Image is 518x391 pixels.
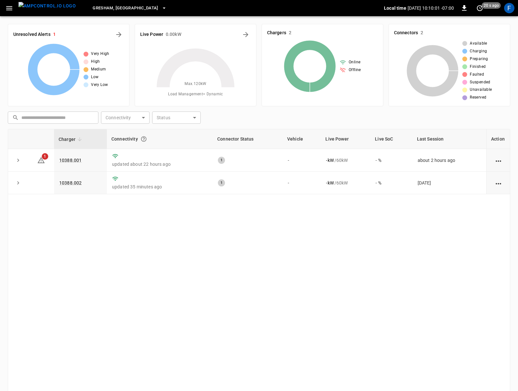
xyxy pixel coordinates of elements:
[91,74,98,80] span: Low
[504,3,514,13] div: profile-icon
[486,129,510,149] th: Action
[326,180,365,186] div: / 60 kW
[470,94,486,101] span: Reserved
[91,51,109,57] span: Very High
[42,153,48,160] span: 1
[470,64,486,70] span: Finished
[494,180,502,186] div: action cell options
[289,29,291,37] h6: 2
[111,133,208,145] div: Connectivity
[370,129,412,149] th: Live SoC
[470,71,484,78] span: Faulted
[218,179,225,186] div: 1
[412,149,486,172] td: about 2 hours ago
[408,5,454,11] p: [DATE] 10:10:01 -07:00
[470,87,492,93] span: Unavailable
[475,3,485,13] button: set refresh interval
[91,66,106,73] span: Medium
[267,29,286,37] h6: Chargers
[326,180,333,186] p: - kW
[349,67,361,73] span: Offline
[166,31,181,38] h6: 0.00 kW
[13,155,23,165] button: expand row
[370,149,412,172] td: - %
[91,82,108,88] span: Very Low
[140,31,163,38] h6: Live Power
[93,5,158,12] span: Gresham, [GEOGRAPHIC_DATA]
[112,184,208,190] p: updated 35 minutes ago
[412,129,486,149] th: Last Session
[283,129,321,149] th: Vehicle
[218,157,225,164] div: 1
[185,81,207,87] span: Max. 120 kW
[326,157,333,164] p: - kW
[114,29,124,40] button: All Alerts
[59,158,82,163] a: 10388.001
[283,149,321,172] td: -
[384,5,406,11] p: Local time
[482,2,501,9] span: 20 s ago
[470,56,488,62] span: Preparing
[394,29,418,37] h6: Connectors
[241,29,251,40] button: Energy Overview
[494,157,502,164] div: action cell options
[326,157,365,164] div: / 60 kW
[138,133,150,145] button: Connection between the charger and our software.
[37,157,45,162] a: 1
[321,129,370,149] th: Live Power
[349,59,360,66] span: Online
[13,178,23,188] button: expand row
[168,91,223,98] span: Load Management = Dynamic
[90,2,169,15] button: Gresham, [GEOGRAPHIC_DATA]
[53,31,56,38] h6: 1
[283,172,321,194] td: -
[470,79,490,86] span: Suspended
[470,48,487,55] span: Charging
[13,31,51,38] h6: Unresolved Alerts
[421,29,423,37] h6: 2
[213,129,283,149] th: Connector Status
[59,180,82,185] a: 10388.002
[470,40,487,47] span: Available
[18,2,76,10] img: ampcontrol.io logo
[412,172,486,194] td: [DATE]
[112,161,208,167] p: updated about 22 hours ago
[59,135,84,143] span: Charger
[91,58,100,65] span: High
[370,172,412,194] td: - %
